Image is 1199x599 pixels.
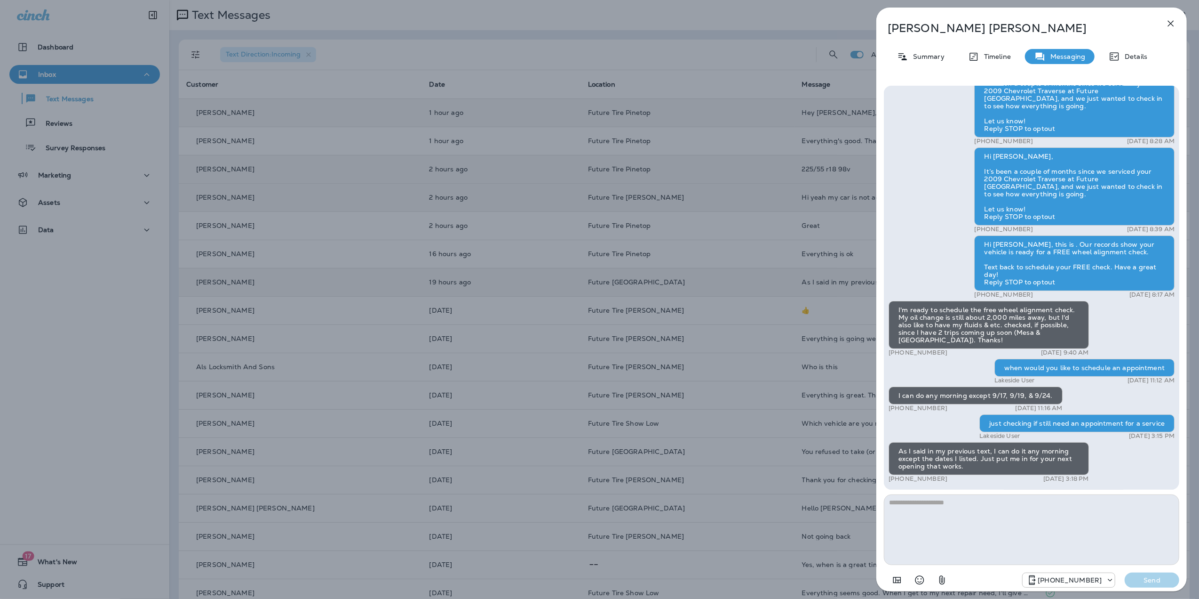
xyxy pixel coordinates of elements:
[889,301,1089,349] div: I'm ready to schedule the free wheel alignment check. My oil change is still about 2,000 miles aw...
[1041,349,1089,356] p: [DATE] 9:40 AM
[1120,53,1147,60] p: Details
[888,22,1144,35] p: [PERSON_NAME] [PERSON_NAME]
[1015,405,1062,412] p: [DATE] 11:16 AM
[1127,226,1175,233] p: [DATE] 8:39 AM
[974,226,1033,233] p: [PHONE_NUMBER]
[1129,432,1175,440] p: [DATE] 3:15 PM
[1023,575,1115,586] div: +1 (928) 232-1970
[1043,475,1089,483] p: [DATE] 3:18 PM
[1038,576,1102,584] p: [PHONE_NUMBER]
[974,138,1033,145] p: [PHONE_NUMBER]
[889,387,1063,405] div: I can do any morning except 9/17, 9/19, & 9/24.
[889,442,1089,475] div: As I said in my previous text, I can do it any morning except the dates I listed. Just put me in ...
[1129,291,1175,299] p: [DATE] 8:17 AM
[974,291,1033,299] p: [PHONE_NUMBER]
[979,432,1020,440] p: Lakeside User
[889,405,947,412] p: [PHONE_NUMBER]
[889,475,947,483] p: [PHONE_NUMBER]
[994,377,1035,384] p: Lakeside User
[1046,53,1085,60] p: Messaging
[974,59,1175,138] div: Hi [PERSON_NAME], It’s been a couple of months since we serviced your 2009 Chevrolet Traverse at ...
[979,53,1011,60] p: Timeline
[1128,377,1175,384] p: [DATE] 11:12 AM
[979,414,1175,432] div: just checking if still need an appointment for a service
[889,349,947,356] p: [PHONE_NUMBER]
[994,359,1175,377] div: when would you like to schedule an appointment
[974,147,1175,226] div: Hi [PERSON_NAME], It’s been a couple of months since we serviced your 2009 Chevrolet Traverse at ...
[910,571,929,590] button: Select an emoji
[974,235,1175,291] div: Hi [PERSON_NAME], this is . Our records show your vehicle is ready for a FREE wheel alignment che...
[888,571,906,590] button: Add in a premade template
[908,53,945,60] p: Summary
[1127,138,1175,145] p: [DATE] 8:28 AM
